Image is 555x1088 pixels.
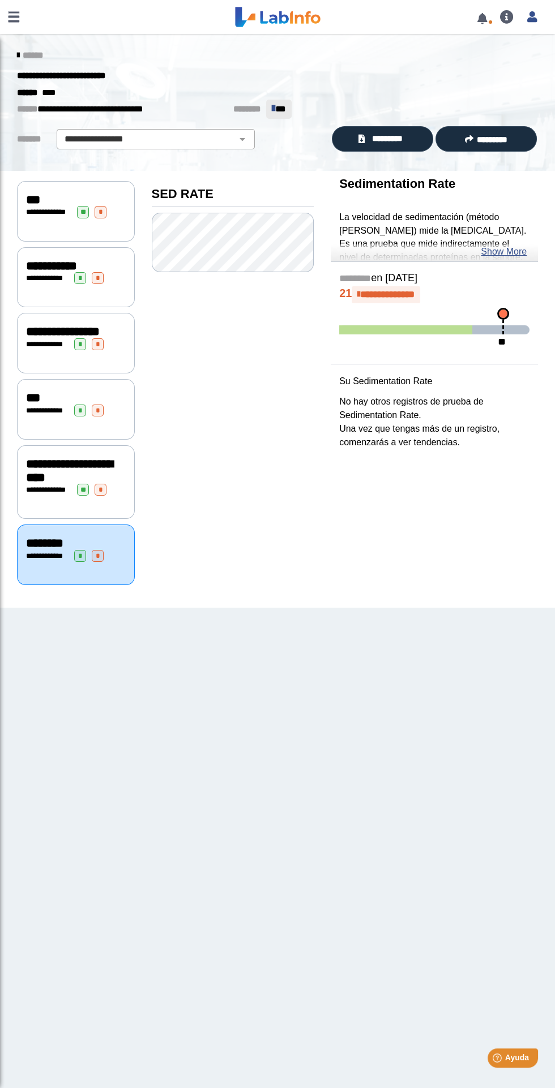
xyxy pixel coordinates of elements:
p: La velocidad de sedimentación (método [PERSON_NAME]) mide la [MEDICAL_DATA]. Es una prueba que mi... [339,210,530,332]
b: SED RATE [152,187,214,201]
iframe: Help widget launcher [454,1044,543,1076]
p: Su Sedimentation Rate [339,375,530,388]
a: Show More [481,245,527,259]
p: No hay otros registros de prueba de Sedimentation Rate. Una vez que tengas más de un registro, co... [339,395,530,449]
h4: 21 [339,286,530,303]
h5: en [DATE] [339,272,530,285]
b: Sedimentation Rate [339,177,455,191]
